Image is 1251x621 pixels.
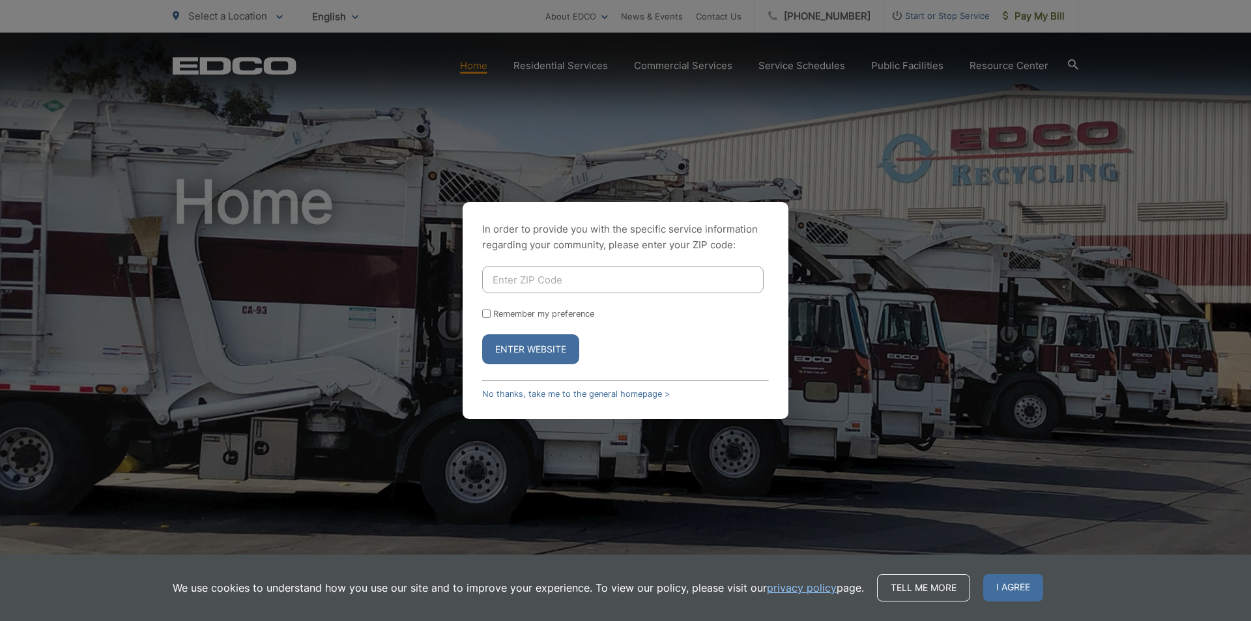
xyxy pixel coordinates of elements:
a: No thanks, take me to the general homepage > [482,389,670,399]
a: privacy policy [767,580,837,596]
p: We use cookies to understand how you use our site and to improve your experience. To view our pol... [173,580,864,596]
input: Enter ZIP Code [482,266,764,293]
a: Tell me more [877,574,970,601]
p: In order to provide you with the specific service information regarding your community, please en... [482,222,769,253]
button: Enter Website [482,334,579,364]
label: Remember my preference [493,309,594,319]
span: I agree [983,574,1043,601]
